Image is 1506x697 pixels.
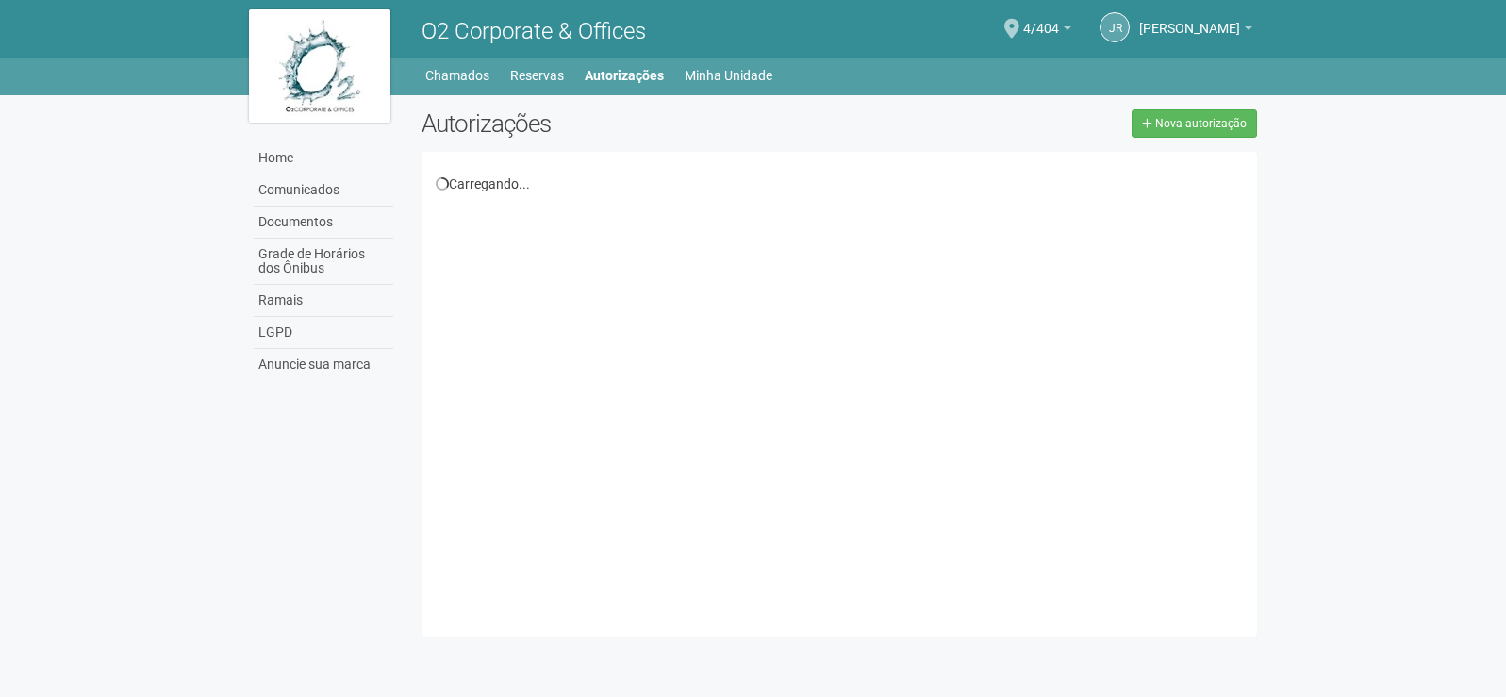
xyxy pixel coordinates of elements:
[254,239,393,285] a: Grade de Horários dos Ônibus
[425,62,489,89] a: Chamados
[254,207,393,239] a: Documentos
[1100,12,1130,42] a: JR
[1155,117,1247,130] span: Nova autorização
[254,317,393,349] a: LGPD
[254,174,393,207] a: Comunicados
[249,9,390,123] img: logo.jpg
[1139,3,1240,36] span: Jacqueline Rosa Mendes Franco
[254,285,393,317] a: Ramais
[1023,3,1059,36] span: 4/404
[254,142,393,174] a: Home
[436,175,1244,192] div: Carregando...
[685,62,772,89] a: Minha Unidade
[254,349,393,380] a: Anuncie sua marca
[585,62,664,89] a: Autorizações
[422,109,825,138] h2: Autorizações
[510,62,564,89] a: Reservas
[1139,24,1252,39] a: [PERSON_NAME]
[1023,24,1071,39] a: 4/404
[1132,109,1257,138] a: Nova autorização
[422,18,646,44] span: O2 Corporate & Offices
